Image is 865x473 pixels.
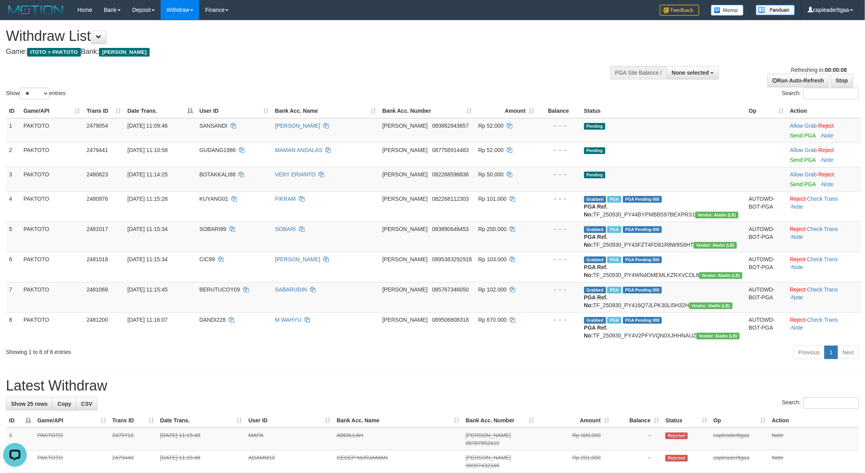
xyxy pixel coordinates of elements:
[831,74,853,87] a: Stop
[607,287,621,293] span: Marked by capleaderltgaa
[382,196,427,202] span: [PERSON_NAME]
[99,48,150,57] span: [PERSON_NAME]
[87,123,108,129] span: 2479054
[275,226,296,232] a: SOBARI
[127,226,167,232] span: [DATE] 11:15:34
[695,212,739,218] span: Vendor URL: https://dashboard.q2checkout.com/secure
[822,157,834,163] a: Note
[613,428,663,451] td: -
[466,462,500,469] span: Copy 08997432346 to clipboard
[541,122,578,130] div: - - -
[607,257,621,263] span: Marked by capleaderltgaa
[710,413,769,428] th: Op: activate to sort column ascending
[127,171,167,178] span: [DATE] 11:14:25
[581,312,746,343] td: TF_250930_PY4V2PFYVQN0XJHHNAUZ
[790,317,806,323] a: Reject
[790,181,816,187] a: Send PGA
[584,287,606,293] span: Grabbed
[819,171,834,178] a: Reject
[200,147,236,153] span: GUDANG1986
[34,413,109,428] th: Game/API: activate to sort column ascending
[807,226,838,232] a: Check Trans
[787,143,861,167] td: ·
[584,317,606,324] span: Grabbed
[807,286,838,293] a: Check Trans
[200,226,226,232] span: SOBARI99
[6,191,20,222] td: 4
[478,196,507,202] span: Rp 101.000
[584,324,608,339] b: PGA Ref. No:
[581,252,746,282] td: TF_250930_PY4WN4DMEMLKZRXVCDL8
[157,451,246,473] td: [DATE] 11:15:46
[200,286,240,293] span: BERUTUCOY09
[245,413,334,428] th: User ID: activate to sort column ascending
[696,333,740,339] span: Vendor URL: https://dashboard.q2checkout.com/secure
[790,123,817,129] a: Allow Grab
[803,88,859,99] input: Search:
[20,252,84,282] td: PAKTOTO
[87,147,108,153] span: 2479441
[746,282,787,312] td: AUTOWD-BOT-PGA
[584,147,605,154] span: Pending
[689,302,733,309] span: Vendor URL: https://dashboard.q2checkout.com/secure
[825,346,838,359] a: 1
[127,196,167,202] span: [DATE] 11:15:28
[20,104,84,118] th: Game/API: activate to sort column ascending
[584,123,605,130] span: Pending
[20,88,49,99] select: Showentries
[541,316,578,324] div: - - -
[584,196,606,203] span: Grabbed
[790,123,818,129] span: ·
[665,455,687,462] span: Rejected
[803,397,859,409] input: Search:
[822,181,834,187] a: Note
[792,324,803,331] a: Note
[200,196,229,202] span: KUYANG01
[746,222,787,252] td: AUTOWD-BOT-PGA
[27,48,81,57] span: ITOTO > PAKTOTO
[607,317,621,324] span: Marked by capleaderltgaa
[20,222,84,252] td: PAKTOTO
[52,397,76,411] a: Copy
[792,294,803,301] a: Note
[478,317,507,323] span: Rp 670.000
[337,432,363,438] a: ABDILLAH
[200,123,228,129] span: SANSANDI
[790,226,806,232] a: Reject
[584,226,606,233] span: Grabbed
[541,146,578,154] div: - - -
[746,312,787,343] td: AUTOWD-BOT-PGA
[109,451,157,473] td: 2479440
[432,123,469,129] span: Copy 083862943657 to clipboard
[20,143,84,167] td: PAKTOTO
[790,286,806,293] a: Reject
[109,413,157,428] th: Trans ID: activate to sort column ascending
[127,317,167,323] span: [DATE] 11:16:07
[581,104,746,118] th: Status
[790,147,818,153] span: ·
[200,171,236,178] span: BOTAKKALI88
[432,286,469,293] span: Copy 085767346050 to clipboard
[337,455,388,461] a: CECEP NURJAMAN
[6,428,34,451] td: 1
[794,346,825,359] a: Previous
[245,428,334,451] td: MAPA
[581,222,746,252] td: TF_250930_PY43FZT4FD61R8W9S6HT
[478,226,507,232] span: Rp 250.000
[200,256,215,262] span: CIC99
[432,171,469,178] span: Copy 082268598836 to clipboard
[584,257,606,263] span: Grabbed
[6,118,20,143] td: 1
[791,67,847,73] span: Refreshing in:
[746,191,787,222] td: AUTOWD-BOT-PGA
[6,397,53,411] a: Show 25 rows
[825,67,847,73] strong: 00:00:08
[672,70,709,76] span: None selected
[6,252,20,282] td: 6
[87,317,108,323] span: 2481200
[87,256,108,262] span: 2481018
[787,118,861,143] td: ·
[769,413,859,428] th: Action
[272,104,379,118] th: Bank Acc. Name: activate to sort column ascending
[772,432,784,438] a: Note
